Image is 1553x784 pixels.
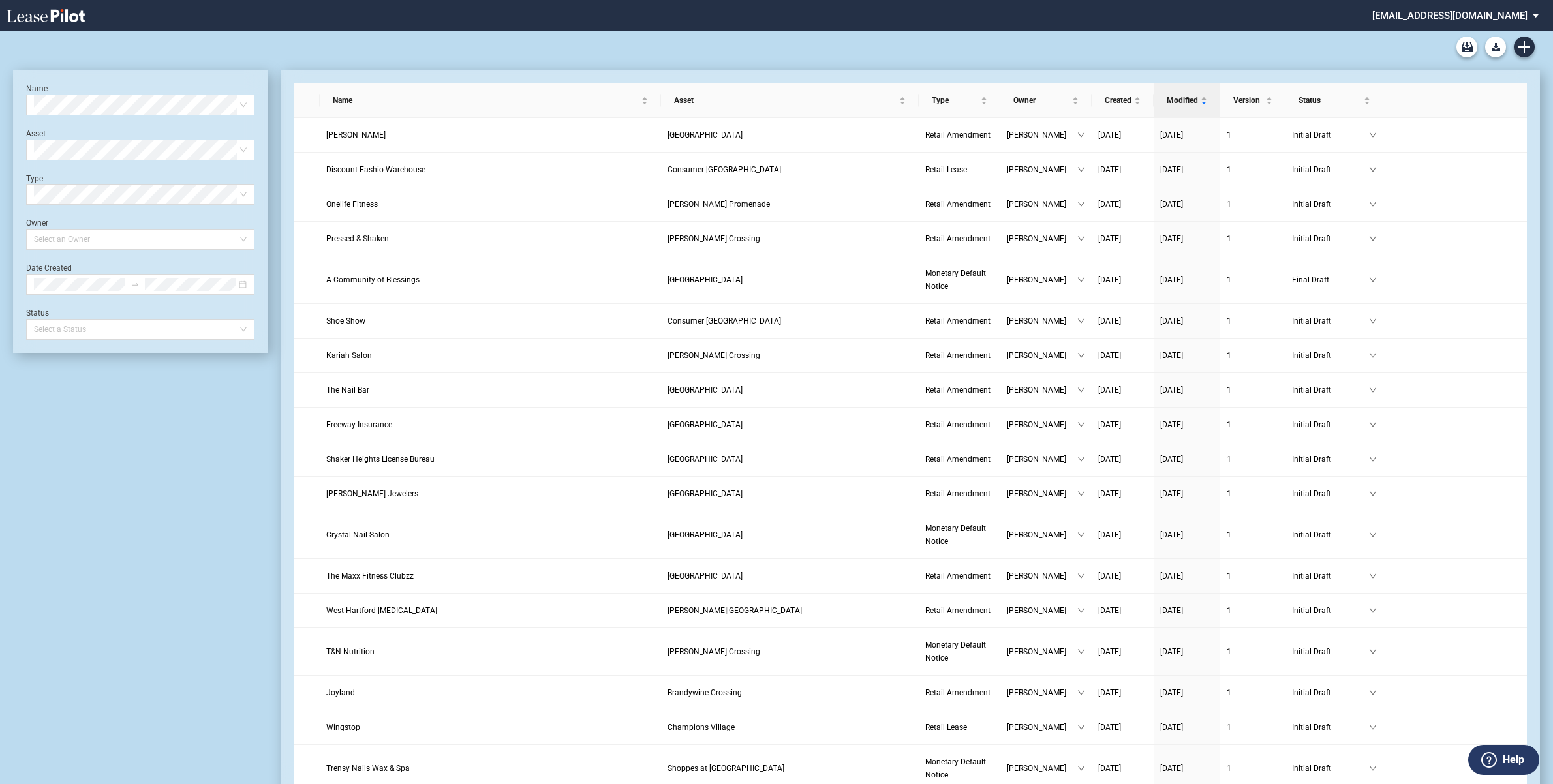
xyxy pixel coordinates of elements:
span: down [1369,200,1377,208]
span: Crystal Nail Salon [326,530,390,539]
a: [GEOGRAPHIC_DATA] [668,453,912,466]
a: [DATE] [1098,384,1147,397]
a: T&N Nutrition [326,645,654,658]
a: 1 [1227,645,1279,658]
span: [DATE] [1098,316,1121,325]
span: [PERSON_NAME] [1007,453,1077,466]
span: [DATE] [1160,530,1183,539]
a: [DATE] [1160,418,1214,431]
a: Retail Amendment [925,453,994,466]
span: [DATE] [1160,234,1183,243]
a: Monetary Default Notice [925,755,994,781]
span: down [1077,607,1085,614]
span: Shoe Show [326,316,365,325]
span: 1 [1227,455,1231,464]
span: Monetary Default Notice [925,269,986,291]
a: [DATE] [1098,128,1147,142]
a: [DATE] [1160,453,1214,466]
span: [PERSON_NAME] [1007,487,1077,500]
span: down [1369,648,1377,656]
span: down [1369,276,1377,284]
a: Retail Lease [925,163,994,176]
span: Retail Amendment [925,571,991,580]
label: Owner [26,219,48,228]
span: Freeway Insurance [326,420,392,429]
span: Retail Amendment [925,606,991,615]
span: Retail Amendment [925,385,991,395]
span: down [1369,531,1377,539]
a: Shoppes at [GEOGRAPHIC_DATA] [668,762,912,775]
span: [DATE] [1098,420,1121,429]
a: Retail Amendment [925,686,994,699]
a: Monetary Default Notice [925,522,994,548]
a: Retail Amendment [925,349,994,362]
span: 1 [1227,571,1231,580]
span: Shaker Town Center [668,455,743,464]
span: Kariah Salon [326,351,372,360]
a: 1 [1227,686,1279,699]
a: [DATE] [1098,487,1147,500]
span: down [1077,235,1085,243]
span: down [1077,276,1085,284]
a: [DATE] [1098,273,1147,286]
a: 1 [1227,762,1279,775]
span: Initial Draft [1292,384,1369,397]
span: Initial Draft [1292,163,1369,176]
span: down [1077,317,1085,325]
span: [PERSON_NAME] [1007,762,1077,775]
a: Champions Village [668,721,912,734]
a: [PERSON_NAME] Crossing [668,232,912,245]
span: Wingstop [326,723,360,732]
a: Archive [1456,37,1477,57]
span: [DATE] [1160,385,1183,395]
span: [DATE] [1160,275,1183,284]
span: Retail Amendment [925,234,991,243]
a: West Hartford [MEDICAL_DATA] [326,604,654,617]
span: Monetary Default Notice [925,641,986,663]
a: [DATE] [1098,686,1147,699]
span: Kenneth Darby [326,130,386,140]
span: Initial Draft [1292,232,1369,245]
span: down [1369,455,1377,463]
span: down [1369,421,1377,429]
a: [DATE] [1160,721,1214,734]
span: down [1369,352,1377,359]
span: 1 [1227,200,1231,209]
a: Consumer [GEOGRAPHIC_DATA] [668,314,912,327]
span: [PERSON_NAME] [1007,384,1077,397]
span: [DATE] [1098,571,1121,580]
a: [DATE] [1098,418,1147,431]
span: [PERSON_NAME] [1007,569,1077,582]
a: [PERSON_NAME] Promenade [668,198,912,211]
span: Initial Draft [1292,128,1369,142]
th: Status [1285,83,1383,118]
span: [DATE] [1098,200,1121,209]
span: Brook Highland Shopping Center [668,385,743,395]
span: Initial Draft [1292,349,1369,362]
span: 1 [1227,234,1231,243]
span: down [1077,531,1085,539]
span: Initial Draft [1292,487,1369,500]
a: Retail Amendment [925,418,994,431]
a: [GEOGRAPHIC_DATA] [668,273,912,286]
span: down [1077,131,1085,139]
a: [DATE] [1160,569,1214,582]
th: Owner [1000,83,1092,118]
a: Trensy Nails Wax & Spa [326,762,654,775]
span: [DATE] [1160,165,1183,174]
a: [DATE] [1160,604,1214,617]
span: 1 [1227,351,1231,360]
th: Modified [1154,83,1220,118]
a: [DATE] [1098,314,1147,327]
span: Monetary Default Notice [925,524,986,546]
span: down [1077,166,1085,173]
span: Onelife Fitness [326,200,378,209]
span: [PERSON_NAME] [1007,604,1077,617]
a: [DATE] [1098,232,1147,245]
a: Discount Fashio Warehouse [326,163,654,176]
a: 1 [1227,453,1279,466]
a: Shoe Show [326,314,654,327]
a: Retail Amendment [925,384,994,397]
a: 1 [1227,418,1279,431]
label: Help [1503,751,1524,768]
